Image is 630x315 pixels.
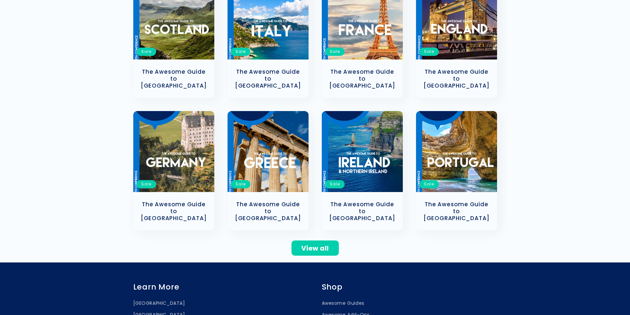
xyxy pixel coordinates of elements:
a: View all products in the Awesome Guides collection [291,240,339,256]
a: The Awesome Guide to [GEOGRAPHIC_DATA] [140,201,208,221]
a: The Awesome Guide to [GEOGRAPHIC_DATA] [140,68,208,89]
h2: Shop [322,282,497,292]
h2: Learn More [133,282,309,292]
a: The Awesome Guide to [GEOGRAPHIC_DATA] [423,68,490,89]
a: [GEOGRAPHIC_DATA] [133,299,185,309]
a: The Awesome Guide to [GEOGRAPHIC_DATA] [328,201,396,221]
a: The Awesome Guide to [GEOGRAPHIC_DATA] [234,201,302,221]
a: The Awesome Guide to [GEOGRAPHIC_DATA] [423,201,490,221]
a: The Awesome Guide to [GEOGRAPHIC_DATA] [328,68,396,89]
a: Awesome Guides [322,299,364,309]
a: The Awesome Guide to [GEOGRAPHIC_DATA] [234,68,302,89]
